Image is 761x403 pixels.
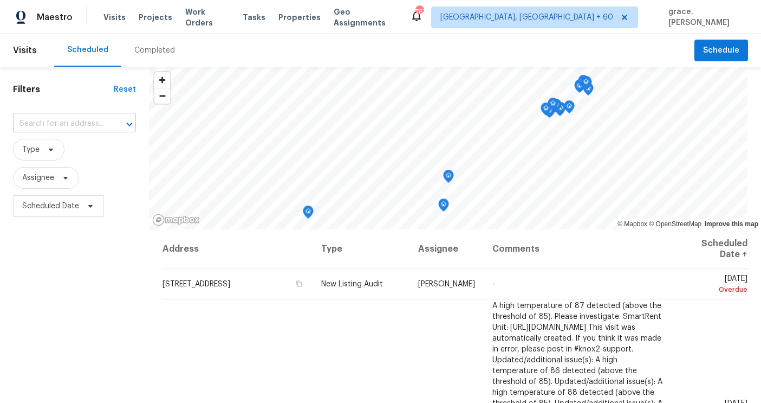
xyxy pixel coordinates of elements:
div: Map marker [303,206,314,222]
span: Schedule [703,44,739,57]
div: 767 [415,7,423,17]
span: [STREET_ADDRESS] [162,280,230,288]
div: Map marker [575,79,586,96]
span: grace.[PERSON_NAME] [664,7,745,28]
span: Visits [13,39,37,62]
div: Map marker [443,170,454,187]
div: Map marker [564,100,575,117]
span: Visits [103,12,126,23]
span: - [492,280,495,288]
span: [DATE] [682,275,747,295]
span: [GEOGRAPHIC_DATA], [GEOGRAPHIC_DATA] + 60 [440,12,613,23]
div: Map marker [574,80,585,97]
button: Schedule [694,40,748,62]
div: Reset [114,84,136,95]
button: Open [122,117,137,132]
th: Comments [484,229,673,269]
a: Mapbox [617,220,647,228]
h1: Filters [13,84,114,95]
span: Work Orders [185,7,230,28]
span: [PERSON_NAME] [418,280,475,288]
span: Geo Assignments [334,7,397,28]
div: Scheduled [67,44,108,55]
span: New Listing Audit [321,280,383,288]
th: Type [313,229,409,269]
input: Search for an address... [13,116,106,132]
span: Assignee [22,172,54,183]
span: Tasks [243,14,265,21]
div: Map marker [548,98,558,114]
button: Copy Address [294,279,304,289]
th: Address [162,229,313,269]
div: Map marker [541,103,551,119]
span: Projects [139,12,172,23]
div: Completed [134,45,175,56]
div: Overdue [682,284,747,295]
canvas: Map [149,67,747,229]
th: Scheduled Date ↑ [673,229,748,269]
a: Mapbox homepage [152,214,200,226]
div: Map marker [438,199,449,215]
button: Zoom out [154,88,170,104]
div: Map marker [581,76,591,93]
a: OpenStreetMap [649,220,701,228]
span: Properties [278,12,321,23]
button: Zoom in [154,72,170,88]
span: Maestro [37,12,73,23]
span: Scheduled Date [22,201,79,212]
a: Improve this map [705,220,758,228]
div: Map marker [578,75,589,92]
span: Type [22,144,40,155]
th: Assignee [409,229,484,269]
